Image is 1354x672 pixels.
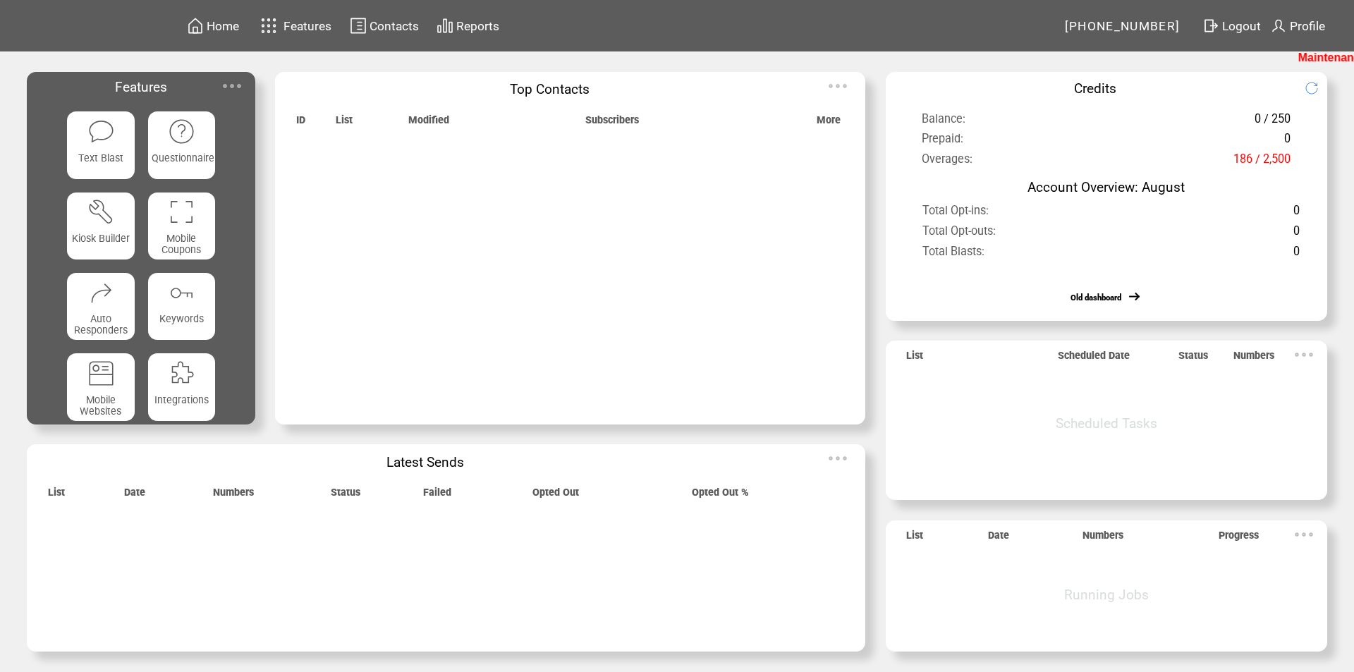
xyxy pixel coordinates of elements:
span: Integrations [154,394,209,405]
span: More [817,114,841,133]
span: Running Jobs [1064,587,1149,603]
img: tool%201.svg [87,198,115,226]
span: Latest Sends [386,454,464,470]
span: 186 / 2,500 [1233,152,1291,173]
span: Mobile Coupons [161,233,201,255]
img: ellypsis.svg [824,72,852,100]
img: ellypsis.svg [1290,520,1318,549]
img: mobile-websites.svg [87,360,115,387]
img: refresh.png [1305,81,1332,95]
img: auto-responders.svg [87,279,115,307]
span: Scheduled Tasks [1056,415,1157,432]
img: ellypsis.svg [218,72,246,100]
a: Logout [1200,15,1268,37]
span: 0 / 250 [1255,112,1291,133]
img: profile.svg [1270,17,1287,35]
span: Contacts [370,19,419,33]
span: Scheduled Date [1058,350,1130,369]
span: Features [115,79,167,95]
span: Mobile Websites [80,394,121,417]
span: Progress [1219,530,1259,549]
a: Profile [1268,15,1327,37]
span: Prepaid: [922,132,963,153]
span: Account Overview: August [1027,179,1185,195]
img: text-blast.svg [87,118,115,145]
span: Questionnaire [152,152,214,164]
span: List [906,530,923,549]
span: Reports [456,19,499,33]
img: questionnaire.svg [168,118,195,145]
span: Logout [1222,19,1261,33]
a: Mobile Coupons [148,193,215,259]
img: features.svg [257,14,281,37]
span: Balance: [922,112,965,133]
span: Overages: [922,152,972,173]
span: Numbers [1082,530,1123,549]
img: ellypsis.svg [1290,341,1318,369]
span: Opted Out [532,487,579,506]
span: Numbers [213,487,254,506]
span: Total Blasts: [922,245,984,266]
a: Reports [434,15,501,37]
span: Profile [1290,19,1325,33]
span: 0 [1284,132,1291,153]
span: Status [331,487,360,506]
img: coupons.svg [168,198,195,226]
span: 0 [1293,224,1300,245]
span: [PHONE_NUMBER] [1065,19,1181,33]
a: Kiosk Builder [67,193,134,259]
img: chart.svg [437,17,453,35]
img: contacts.svg [350,17,367,35]
img: keywords.svg [168,279,195,307]
span: Auto Responders [74,313,128,336]
span: ID [296,114,305,133]
span: Features [283,19,331,33]
img: home.svg [187,17,204,35]
span: Numbers [1233,350,1274,369]
span: Kiosk Builder [72,233,130,244]
span: Status [1178,350,1208,369]
a: Mobile Websites [67,353,134,420]
a: Home [185,15,241,37]
span: List [48,487,65,506]
a: Text Blast [67,111,134,178]
span: Text Blast [78,152,123,164]
span: 0 [1293,245,1300,266]
span: Home [207,19,239,33]
span: Total Opt-outs: [922,224,996,245]
img: exit.svg [1202,17,1219,35]
span: Total Opt-ins: [922,204,989,225]
a: Features [255,12,334,39]
a: Keywords [148,273,215,340]
span: Date [124,487,145,506]
span: Opted Out % [692,487,749,506]
span: List [336,114,353,133]
a: Auto Responders [67,273,134,340]
span: Modified [408,114,449,133]
img: ellypsis.svg [824,444,852,472]
span: Top Contacts [510,81,590,97]
span: Failed [423,487,451,506]
span: List [906,350,923,369]
span: Subscribers [585,114,639,133]
span: 0 [1293,204,1300,225]
a: Old dashboard [1071,293,1121,303]
span: Credits [1074,80,1116,97]
span: Keywords [159,313,204,324]
span: Date [988,530,1009,549]
a: Questionnaire [148,111,215,178]
img: integrations.svg [168,360,195,387]
a: Integrations [148,353,215,420]
a: Contacts [348,15,421,37]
